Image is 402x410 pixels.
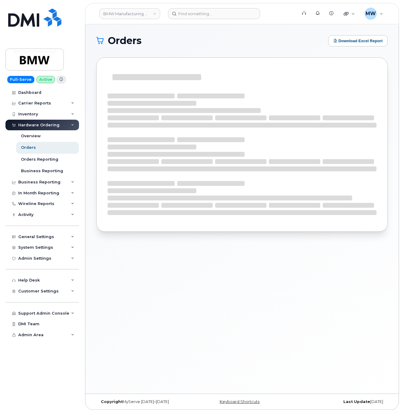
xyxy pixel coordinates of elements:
[108,36,142,45] span: Orders
[343,399,370,404] strong: Last Update
[101,399,123,404] strong: Copyright
[96,399,194,404] div: MyServe [DATE]–[DATE]
[290,399,388,404] div: [DATE]
[220,399,259,404] a: Keyboard Shortcuts
[328,35,388,46] button: Download Excel Report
